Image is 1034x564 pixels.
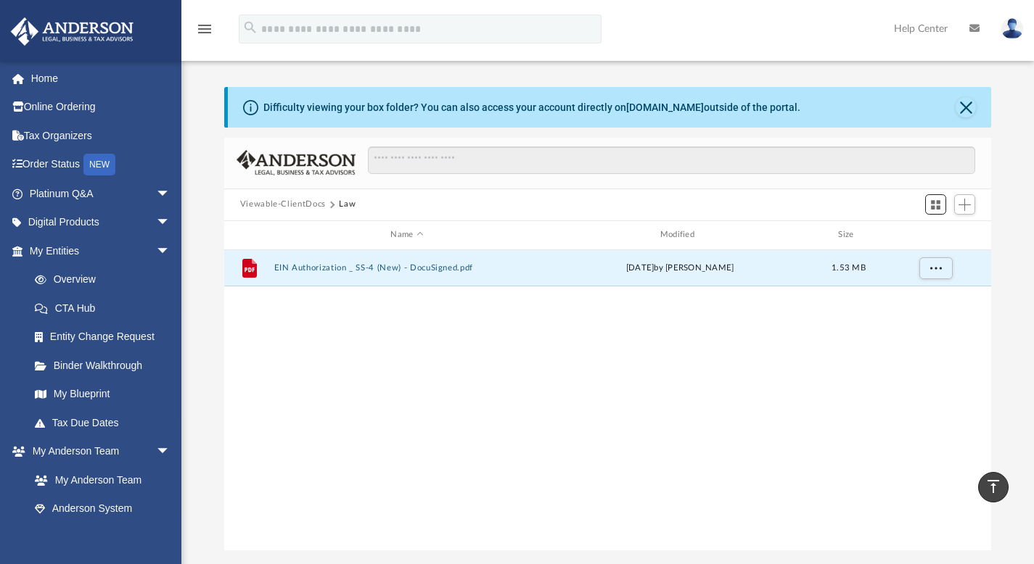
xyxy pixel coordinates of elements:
input: Search files and folders [368,146,975,174]
div: id [231,228,267,241]
a: Overview [20,265,192,294]
div: Size [819,228,877,241]
a: Order StatusNEW [10,150,192,180]
button: Close [956,97,976,117]
button: Add [954,194,976,215]
button: More options [919,257,952,279]
span: arrow_drop_down [156,236,185,266]
div: NEW [83,154,115,175]
div: Name [273,228,540,241]
span: arrow_drop_down [156,208,185,238]
a: My Anderson Team [20,465,178,494]
div: by [PERSON_NAME] [546,262,813,275]
a: Home [10,64,192,93]
a: CTA Hub [20,294,192,323]
div: Difficulty viewing your box folder? You can also access your account directly on outside of the p... [263,100,800,115]
a: My Anderson Teamarrow_drop_down [10,437,185,466]
a: Digital Productsarrow_drop_down [10,208,192,237]
img: Anderson Advisors Platinum Portal [7,17,138,46]
a: Platinum Q&Aarrow_drop_down [10,179,192,208]
span: 1.53 MB [832,264,866,272]
a: My Blueprint [20,380,185,409]
button: Switch to Grid View [925,194,947,215]
img: User Pic [1001,18,1023,39]
button: Law [339,198,356,211]
a: Tax Organizers [10,121,192,150]
div: grid [224,250,992,551]
a: Binder Walkthrough [20,351,192,380]
a: Online Ordering [10,93,192,122]
span: arrow_drop_down [156,437,185,467]
div: Modified [546,228,813,241]
button: Viewable-ClientDocs [240,198,326,211]
a: Entity Change Request [20,323,192,352]
a: My Entitiesarrow_drop_down [10,236,192,265]
a: Anderson System [20,494,185,523]
a: menu [196,28,213,38]
div: id [884,228,985,241]
i: search [242,20,258,36]
span: [DATE] [625,264,654,272]
button: EIN Authorization _ SS-4 (New) - DocuSigned.pdf [274,263,540,273]
i: vertical_align_top [985,478,1002,495]
a: vertical_align_top [978,472,1009,502]
a: [DOMAIN_NAME] [626,101,704,113]
a: Tax Due Dates [20,408,192,437]
span: arrow_drop_down [156,179,185,209]
i: menu [196,20,213,38]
